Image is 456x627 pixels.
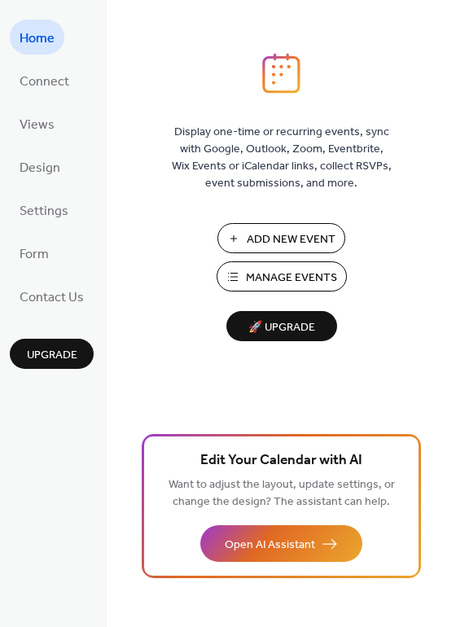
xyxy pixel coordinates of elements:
[20,69,69,94] span: Connect
[20,285,84,310] span: Contact Us
[10,235,59,270] a: Form
[10,192,78,227] a: Settings
[262,53,300,94] img: logo_icon.svg
[10,339,94,369] button: Upgrade
[225,537,315,554] span: Open AI Assistant
[236,317,327,339] span: 🚀 Upgrade
[247,231,335,248] span: Add New Event
[10,20,64,55] a: Home
[200,525,362,562] button: Open AI Assistant
[20,199,68,224] span: Settings
[226,311,337,341] button: 🚀 Upgrade
[172,124,392,192] span: Display one-time or recurring events, sync with Google, Outlook, Zoom, Eventbrite, Wix Events or ...
[20,26,55,51] span: Home
[10,149,70,184] a: Design
[27,347,77,364] span: Upgrade
[200,449,362,472] span: Edit Your Calendar with AI
[10,106,64,141] a: Views
[169,474,395,513] span: Want to adjust the layout, update settings, or change the design? The assistant can help.
[10,63,79,98] a: Connect
[20,242,49,267] span: Form
[20,112,55,138] span: Views
[217,261,347,292] button: Manage Events
[217,223,345,253] button: Add New Event
[20,156,60,181] span: Design
[10,278,94,313] a: Contact Us
[246,270,337,287] span: Manage Events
